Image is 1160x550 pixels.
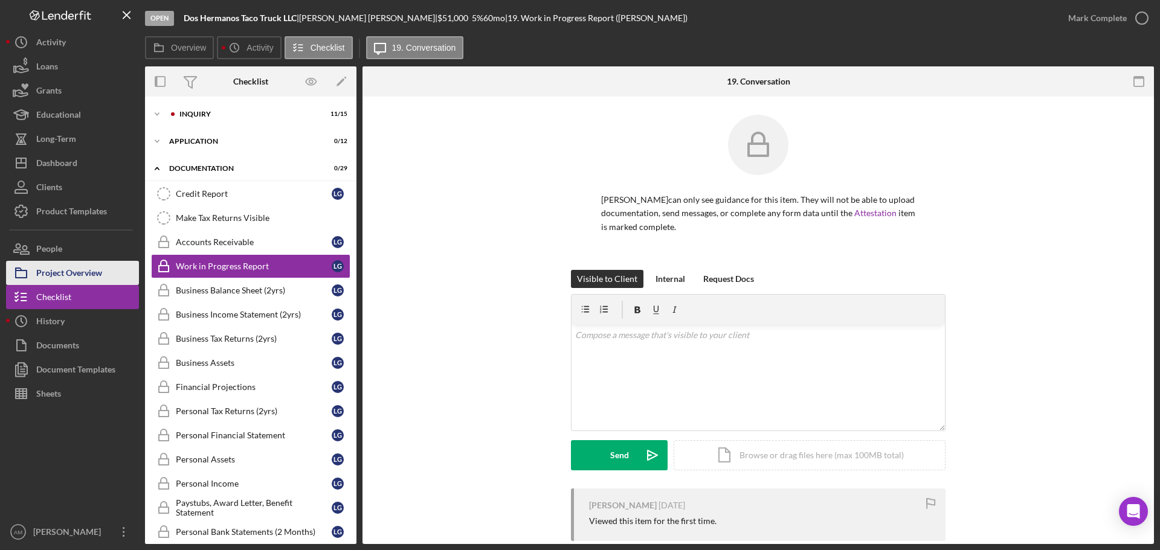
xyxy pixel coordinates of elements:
[505,13,688,23] div: | 19. Work in Progress Report ([PERSON_NAME])
[151,472,350,496] a: Personal IncomeLG
[472,13,483,23] div: 5 %
[176,358,332,368] div: Business Assets
[176,498,332,517] div: Paystubs, Award Letter, Benefit Statement
[176,310,332,319] div: Business Income Statement (2yrs)
[176,479,332,488] div: Personal Income
[151,447,350,472] a: Personal AssetsLG
[326,110,347,118] div: 11 / 15
[36,382,61,409] div: Sheets
[6,151,139,175] button: Dashboard
[332,188,344,200] div: L G
[6,520,139,544] button: AM[PERSON_NAME]
[176,527,332,537] div: Personal Bank Statements (2 Months)
[299,13,437,23] div: [PERSON_NAME] [PERSON_NAME] |
[332,381,344,393] div: L G
[151,302,350,327] a: Business Income Statement (2yrs)LG
[571,440,668,470] button: Send
[145,36,214,59] button: Overview
[151,496,350,520] a: Paystubs, Award Letter, Benefit StatementLG
[151,327,350,351] a: Business Tax Returns (2yrs)LG
[179,110,317,118] div: Inquiry
[169,165,317,172] div: Documentation
[6,175,139,199] a: Clients
[6,333,139,357] button: Documents
[649,270,691,288] button: Internal
[697,270,760,288] button: Request Docs
[6,78,139,103] button: Grants
[151,182,350,206] a: Credit ReportLG
[326,138,347,145] div: 0 / 12
[332,333,344,345] div: L G
[332,429,344,441] div: L G
[703,270,754,288] div: Request Docs
[151,399,350,423] a: Personal Tax Returns (2yrs)LG
[332,309,344,321] div: L G
[6,103,139,127] button: Educational
[176,430,332,440] div: Personal Financial Statement
[326,165,347,172] div: 0 / 29
[36,309,65,336] div: History
[311,43,345,53] label: Checklist
[176,334,332,344] div: Business Tax Returns (2yrs)
[36,78,62,106] div: Grants
[151,230,350,254] a: Accounts ReceivableLG
[659,500,685,510] time: 2025-08-11 19:50
[6,30,139,54] button: Activity
[36,103,81,130] div: Educational
[176,213,350,223] div: Make Tax Returns Visible
[6,357,139,382] a: Document Templates
[184,13,297,23] b: Dos Hermanos Taco Truck LLC
[169,138,317,145] div: Application
[184,13,299,23] div: |
[6,237,139,261] button: People
[6,285,139,309] button: Checklist
[332,236,344,248] div: L G
[36,199,107,226] div: Product Templates
[151,278,350,302] a: Business Balance Sheet (2yrs)LG
[332,526,344,538] div: L G
[332,405,344,417] div: L G
[14,529,22,536] text: AM
[176,406,332,416] div: Personal Tax Returns (2yrs)
[151,375,350,399] a: Financial ProjectionsLG
[727,77,790,86] div: 19. Conversation
[6,382,139,406] button: Sheets
[332,502,344,514] div: L G
[176,286,332,295] div: Business Balance Sheet (2yrs)
[151,423,350,447] a: Personal Financial StatementLG
[6,54,139,78] button: Loans
[6,127,139,151] button: Long-Term
[151,254,350,278] a: Work in Progress ReportLG
[233,77,268,86] div: Checklist
[854,208,897,218] a: Attestation
[30,520,109,547] div: [PERSON_NAME]
[36,151,77,178] div: Dashboard
[246,43,273,53] label: Activity
[36,175,62,202] div: Clients
[332,260,344,272] div: L G
[437,13,468,23] span: $51,000
[6,199,139,223] a: Product Templates
[332,453,344,465] div: L G
[392,43,456,53] label: 19. Conversation
[176,237,332,247] div: Accounts Receivable
[656,270,685,288] div: Internal
[6,309,139,333] button: History
[601,193,915,234] p: [PERSON_NAME] can only see guidance for this item. They will not be able to upload documentation,...
[36,261,102,288] div: Project Overview
[36,127,76,154] div: Long-Term
[36,237,62,264] div: People
[145,11,174,26] div: Open
[151,351,350,375] a: Business AssetsLG
[36,285,71,312] div: Checklist
[176,189,332,199] div: Credit Report
[176,382,332,392] div: Financial Projections
[176,261,332,271] div: Work in Progress Report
